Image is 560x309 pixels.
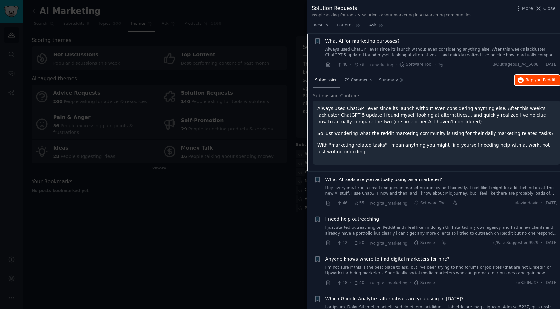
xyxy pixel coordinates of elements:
[337,23,353,28] span: Patterns
[541,62,542,68] span: ·
[541,200,542,206] span: ·
[395,62,397,68] span: ·
[333,279,335,286] span: ·
[370,201,408,206] span: r/digital_marketing
[312,5,471,13] div: Solution Requests
[333,200,335,207] span: ·
[312,13,471,18] div: People asking for tools & solutions about marketing in AI Marketing communities
[366,240,368,246] span: ·
[515,75,560,85] button: Replyon Reddit
[545,200,558,206] span: [DATE]
[541,280,542,286] span: ·
[414,240,435,246] span: Service
[435,62,436,68] span: ·
[312,20,330,34] a: Results
[337,200,347,206] span: 46
[337,240,347,246] span: 12
[313,92,361,99] span: Submission Contents
[526,77,555,83] span: Reply
[345,77,372,83] span: 79 Comments
[545,62,558,68] span: [DATE]
[367,20,385,34] a: Ask
[317,130,555,137] p: So just wondering what the reddit marketing community is using for their daily marketing related ...
[410,200,411,207] span: ·
[545,280,558,286] span: [DATE]
[370,281,408,285] span: r/digital_marketing
[325,265,558,276] a: I'm not sure if this is the best place to ask, but I've been trying to find forums or job sites (...
[325,176,442,183] a: What AI tools are you actually using as a marketer?
[493,240,538,246] span: u/Pale-Suggestion9979
[513,200,538,206] span: u/lazimdavid
[366,62,368,68] span: ·
[370,241,408,246] span: r/digital_marketing
[370,63,394,67] span: r/marketing
[493,62,539,68] span: u/Outrageous_Ad_5008
[317,142,555,155] p: With "marketing related tasks" I mean anything you might find yourself needing help with at work,...
[379,77,398,83] span: Summary
[333,62,335,68] span: ·
[410,279,411,286] span: ·
[354,200,364,206] span: 55
[543,5,555,12] span: Close
[350,240,351,246] span: ·
[369,23,376,28] span: Ask
[366,279,368,286] span: ·
[516,280,539,286] span: u/R3dNaX7
[325,216,379,223] a: I need help outreaching
[522,5,533,12] span: More
[414,280,435,286] span: Service
[337,62,347,68] span: 40
[354,240,364,246] span: 50
[350,62,351,68] span: ·
[335,20,362,34] a: Patterns
[535,5,555,12] button: Close
[315,77,338,83] span: Submission
[325,38,400,44] a: What AI for marketing purposes?
[325,256,450,263] a: Anyone knows where to find digital marketers for hire?
[317,105,555,125] p: Always used ChatGPT ever since its launch without even considering anything else. After this week...
[354,62,364,68] span: 79
[325,47,558,58] a: Always used ChatGPT ever since its launch without even considering anything else. After this week...
[410,240,411,246] span: ·
[354,280,364,286] span: 40
[350,200,351,207] span: ·
[541,240,542,246] span: ·
[325,295,464,302] a: Which Google Analytics alternatives are you using in [DATE]?
[337,280,347,286] span: 18
[325,225,558,236] a: I just started outreaching on Reddit and i feel like im doing nth. I started my own agency and ha...
[437,240,438,246] span: ·
[366,200,368,207] span: ·
[399,62,433,68] span: Software Tool
[545,240,558,246] span: [DATE]
[537,78,555,82] span: on Reddit
[314,23,328,28] span: Results
[333,240,335,246] span: ·
[515,5,533,12] button: More
[449,200,450,207] span: ·
[414,200,447,206] span: Software Tool
[350,279,351,286] span: ·
[325,185,558,197] a: Hey everyone, I run a small one person marketing agency and honestly, I feel like I might be a bi...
